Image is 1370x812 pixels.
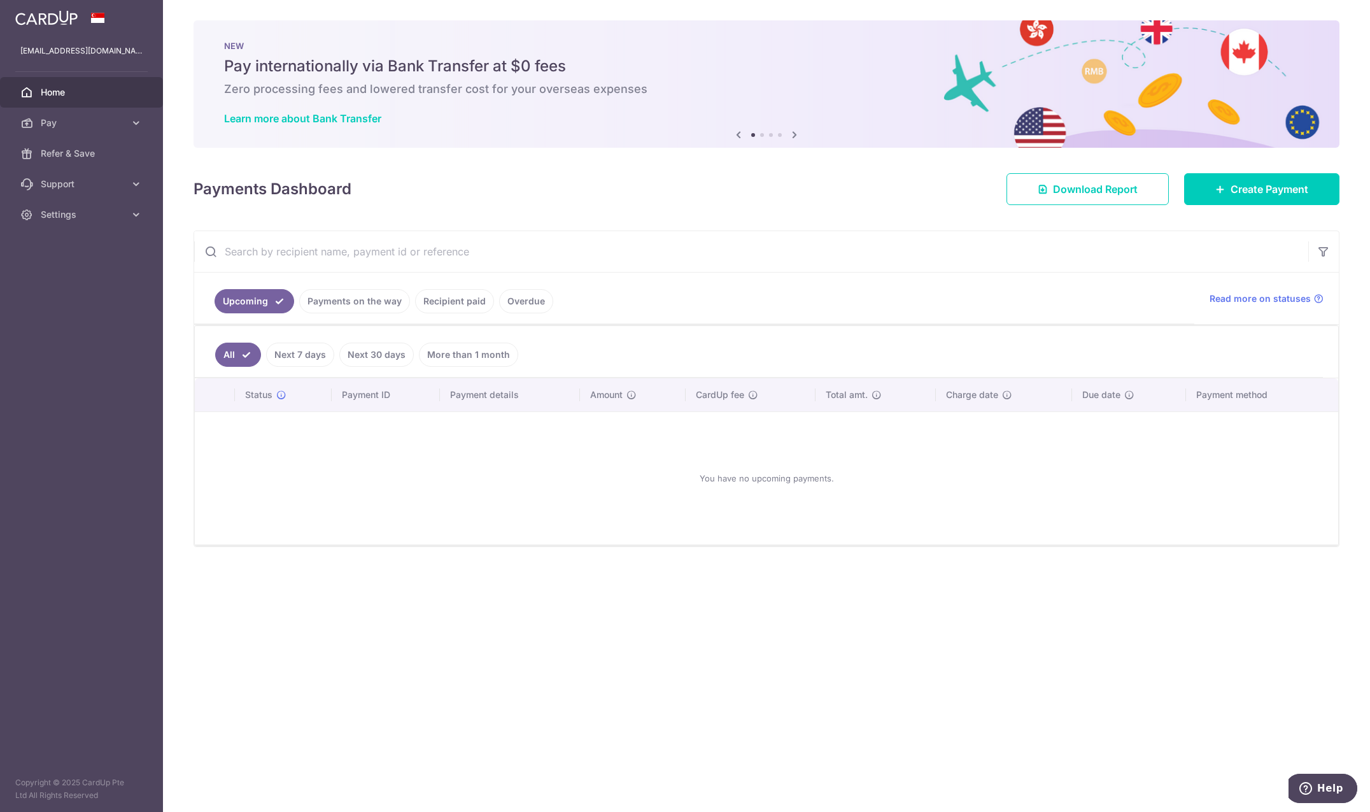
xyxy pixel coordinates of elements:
th: Payment details [440,378,580,411]
div: You have no upcoming payments. [210,422,1323,534]
span: Read more on statuses [1210,292,1311,305]
span: Help [29,9,55,20]
a: All [215,343,261,367]
span: Status [245,388,272,401]
span: Due date [1082,388,1120,401]
span: Refer & Save [41,147,125,160]
p: [EMAIL_ADDRESS][DOMAIN_NAME] [20,45,143,57]
span: Charge date [946,388,998,401]
a: Next 7 days [266,343,334,367]
p: NEW [224,41,1309,51]
span: CardUp fee [696,388,744,401]
h4: Payments Dashboard [194,178,351,201]
input: Search by recipient name, payment id or reference [194,231,1308,272]
a: Create Payment [1184,173,1339,205]
a: Next 30 days [339,343,414,367]
th: Payment method [1186,378,1338,411]
span: Create Payment [1231,182,1308,197]
span: Total amt. [826,388,868,401]
a: Overdue [499,289,553,313]
a: Upcoming [215,289,294,313]
iframe: Opens a widget where you can find more information [1289,774,1357,806]
span: Download Report [1053,182,1138,197]
a: Read more on statuses [1210,292,1324,305]
th: Payment ID [332,378,440,411]
a: More than 1 month [419,343,518,367]
span: Support [41,178,125,190]
a: Download Report [1006,173,1169,205]
span: Settings [41,208,125,221]
h5: Pay internationally via Bank Transfer at $0 fees [224,56,1309,76]
a: Learn more about Bank Transfer [224,112,381,125]
img: Bank transfer banner [194,20,1339,148]
span: Amount [590,388,623,401]
img: CardUp [15,10,78,25]
a: Recipient paid [415,289,494,313]
a: Payments on the way [299,289,410,313]
h6: Zero processing fees and lowered transfer cost for your overseas expenses [224,82,1309,97]
span: Home [41,86,125,99]
span: Pay [41,117,125,129]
